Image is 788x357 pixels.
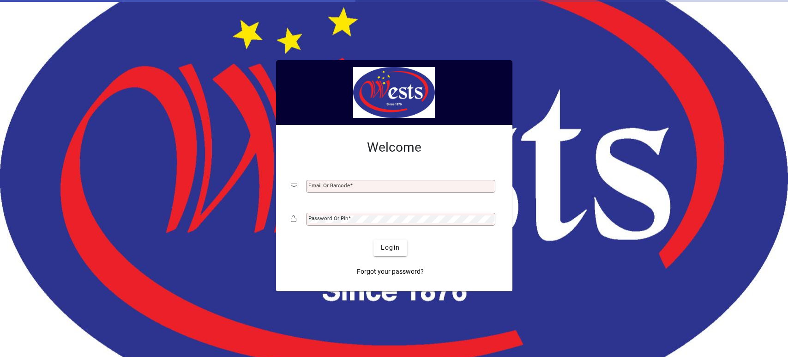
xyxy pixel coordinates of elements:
[308,215,348,222] mat-label: Password or Pin
[357,267,424,277] span: Forgot your password?
[353,264,427,280] a: Forgot your password?
[308,182,350,189] mat-label: Email or Barcode
[381,243,400,252] span: Login
[291,140,498,155] h2: Welcome
[373,240,407,256] button: Login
